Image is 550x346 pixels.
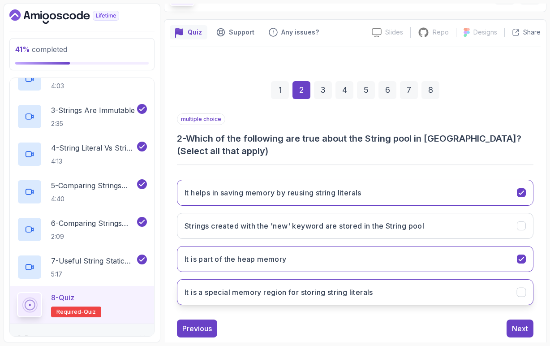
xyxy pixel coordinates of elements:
[177,279,533,305] button: It is a special memory region for storing string literals
[51,157,135,166] p: 4:13
[473,28,497,37] p: Designs
[271,81,289,99] div: 1
[17,255,147,280] button: 7-Useful String Static Methods5:17
[335,81,353,99] div: 4
[51,270,135,279] p: 5:17
[17,66,147,91] button: 2-How Strings And Stored _ String Pool4:03
[357,81,375,99] div: 5
[17,179,147,204] button: 5-Comparing Strings With ==4:40
[51,82,135,91] p: 4:03
[177,113,225,125] p: multiple choice
[185,187,361,198] h3: It helps in saving memory by reusing string literals
[523,28,541,37] p: Share
[9,9,140,24] a: Dashboard
[185,287,373,298] h3: It is a special memory region for storing string literals
[51,119,135,128] p: 2:35
[185,221,424,231] h3: Strings created with the 'new' keyword are stored in the String pool
[177,320,217,337] button: Previous
[504,28,541,37] button: Share
[17,292,147,317] button: 8-QuizRequired-quiz
[51,255,135,266] p: 7 - Useful String Static Methods
[512,323,528,334] div: Next
[314,81,332,99] div: 3
[292,81,310,99] div: 2
[177,132,533,157] h3: 2 - Which of the following are true about the String pool in [GEOGRAPHIC_DATA]? (Select all that ...
[400,81,418,99] div: 7
[51,143,135,153] p: 4 - String Literal Vs String Object
[51,232,135,241] p: 2:09
[15,45,30,54] span: 41 %
[17,217,147,242] button: 6-Comparing Strings With .Equals2:09
[433,28,449,37] p: Repo
[170,25,207,39] button: quiz button
[385,28,403,37] p: Slides
[56,308,84,316] span: Required-
[263,25,324,39] button: Feedback button
[421,81,439,99] div: 8
[211,25,260,39] button: Support button
[84,308,96,316] span: quiz
[177,246,533,272] button: It is part of the heap memory
[185,254,287,264] h3: It is part of the heap memory
[51,105,135,116] p: 3 - Strings Are Immutable
[229,28,254,37] p: Support
[281,28,319,37] p: Any issues?
[378,81,396,99] div: 6
[51,195,135,203] p: 4:40
[188,28,202,37] p: Quiz
[182,323,212,334] div: Previous
[51,292,74,303] p: 8 - Quiz
[51,218,135,229] p: 6 - Comparing Strings With .Equals
[177,213,533,239] button: Strings created with the 'new' keyword are stored in the String pool
[15,45,67,54] span: completed
[177,180,533,206] button: It helps in saving memory by reusing string literals
[507,320,533,337] button: Next
[51,180,135,191] p: 5 - Comparing Strings With ==
[17,333,44,344] h3: 9 - Dates
[17,142,147,167] button: 4-String Literal Vs String Object4:13
[17,104,147,129] button: 3-Strings Are Immutable2:35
